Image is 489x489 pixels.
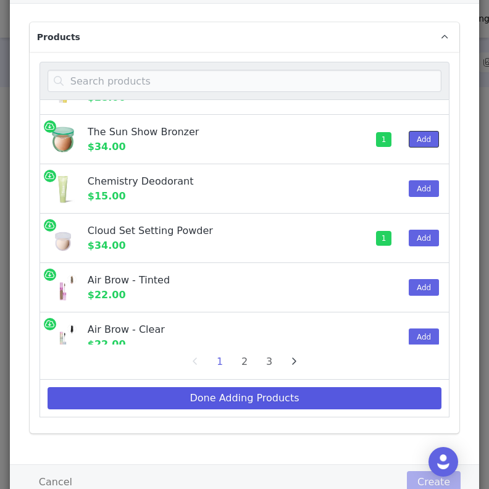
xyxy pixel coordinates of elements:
[88,190,126,202] span: $15.00
[88,240,126,251] span: $34.00
[37,31,80,44] span: Products
[235,353,254,370] li: 2
[88,174,348,189] div: Chemistry Deodorant
[88,338,126,350] span: $22.00
[376,132,392,147] span: 1
[48,322,78,353] img: AIR_BROW_CLEAR_BRUSH.jpg
[211,353,229,370] li: 1
[88,322,348,337] div: Air Brow - Clear
[428,447,458,477] div: Open Intercom Messenger
[409,230,439,246] button: Add
[88,125,348,140] div: The Sun Show Bronzer
[88,289,126,301] span: $22.00
[48,387,441,409] button: Done Adding Products
[48,124,78,155] img: Bronzer_Vessel_Light_0582-v4_9d9a700c-e294-452c-ae57-b0be573ec222.jpg
[409,180,439,197] button: Add
[88,91,126,103] span: $28.00
[48,70,441,92] input: Search products
[409,279,439,296] button: Add
[409,131,439,148] button: Add
[48,173,78,204] img: Kosas_Chemistry_pdp_01_serene_2000x2000_3e20cdc1-3e00-49db-b94d-03c797407e28.jpg
[260,353,278,370] li: 3
[48,223,78,254] img: CLOUDSET_AIRY.jpg
[376,231,392,246] span: 1
[88,141,126,153] span: $34.00
[88,273,348,288] div: Air Brow - Tinted
[88,224,348,238] div: Cloud Set Setting Powder
[409,328,439,345] button: Add
[48,272,78,303] img: AIR_BROW_TINTED_TAUPE.jpg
